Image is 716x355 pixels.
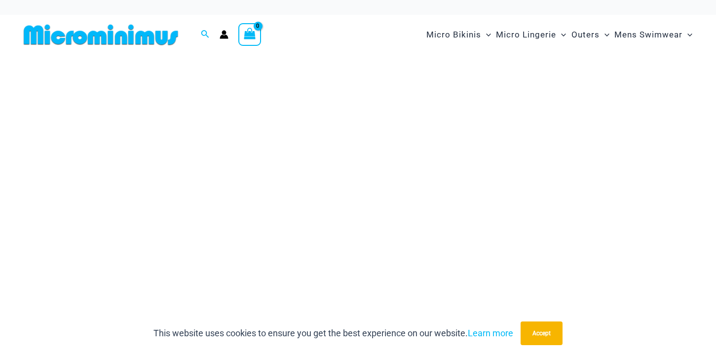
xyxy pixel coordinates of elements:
span: Menu Toggle [481,22,491,47]
img: MM SHOP LOGO FLAT [20,24,182,46]
a: Account icon link [220,30,228,39]
span: Micro Lingerie [496,22,556,47]
span: Outers [571,22,600,47]
a: Learn more [468,328,513,338]
a: Micro LingerieMenu ToggleMenu Toggle [493,20,568,50]
span: Micro Bikinis [426,22,481,47]
span: Menu Toggle [556,22,566,47]
a: Search icon link [201,29,210,41]
a: Micro BikinisMenu ToggleMenu Toggle [424,20,493,50]
button: Accept [521,321,563,345]
a: OutersMenu ToggleMenu Toggle [569,20,612,50]
a: Mens SwimwearMenu ToggleMenu Toggle [612,20,695,50]
a: View Shopping Cart, empty [238,23,261,46]
nav: Site Navigation [422,18,696,51]
span: Menu Toggle [682,22,692,47]
p: This website uses cookies to ensure you get the best experience on our website. [153,326,513,341]
span: Mens Swimwear [614,22,682,47]
span: Menu Toggle [600,22,609,47]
